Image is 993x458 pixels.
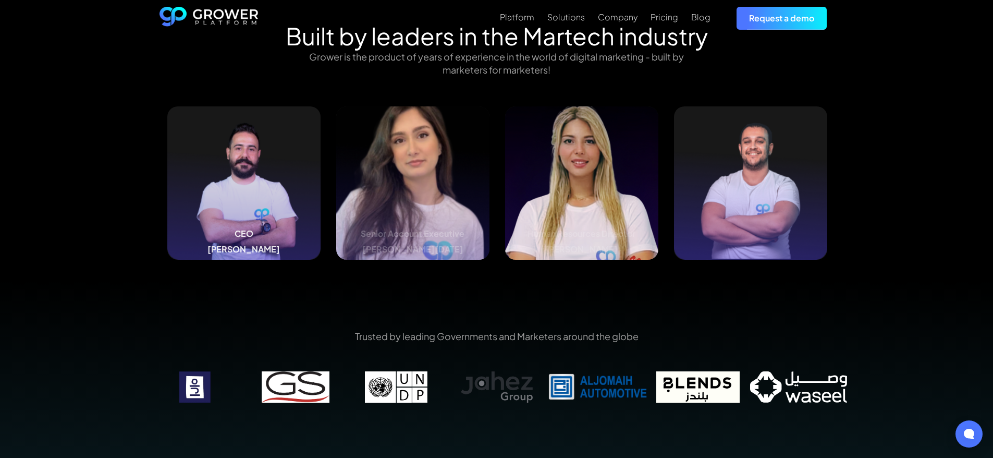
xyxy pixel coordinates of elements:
p: Grower is the product of years of experience in the world of digital marketing - built by markete... [299,50,694,76]
h5: [PERSON_NAME][DATE] [362,244,463,255]
a: Platform [500,11,534,23]
h5: Human Resources Director [528,228,635,239]
div: Company [598,12,638,22]
p: Trusted by leading Governments and Marketers around the globe [145,330,849,343]
a: Request a demo [737,7,827,29]
h5: CEO [235,228,253,239]
div: Pricing [651,12,678,22]
h5: [PERSON_NAME] [545,244,618,255]
div: Solutions [547,12,585,22]
a: Pricing [651,11,678,23]
h5: [PERSON_NAME] [207,244,280,255]
a: home [160,7,259,30]
a: Company [598,11,638,23]
h5: Senior Account Executive [361,228,464,239]
div: Blog [691,12,710,22]
a: Solutions [547,11,585,23]
a: Blog [691,11,710,23]
h2: Built by leaders in the Martech industry [286,22,708,50]
div: Platform [500,12,534,22]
